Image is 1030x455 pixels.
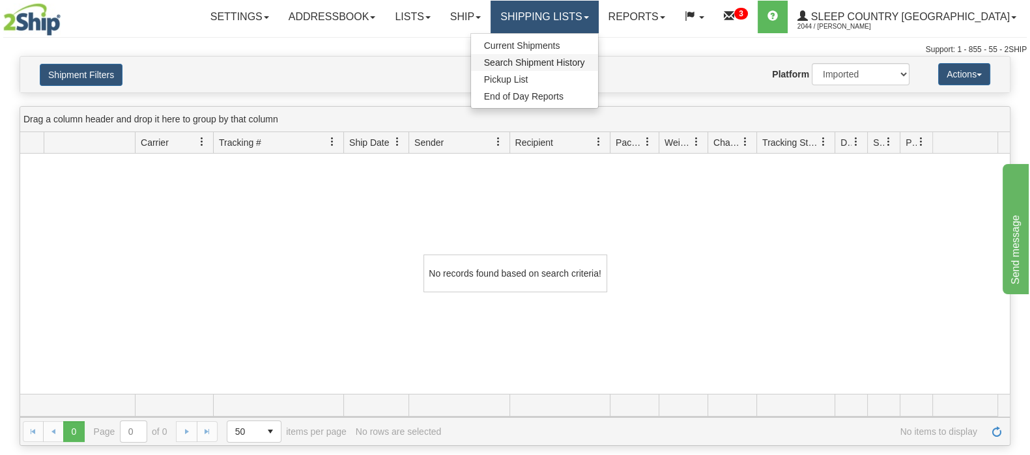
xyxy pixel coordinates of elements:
[685,131,708,153] a: Weight filter column settings
[414,136,444,149] span: Sender
[484,91,564,102] span: End of Day Reports
[986,421,1007,442] a: Refresh
[845,131,867,153] a: Delivery Status filter column settings
[450,426,977,437] span: No items to display
[484,74,528,85] span: Pickup List
[910,131,932,153] a: Pickup Status filter column settings
[788,1,1026,33] a: Sleep Country [GEOGRAPHIC_DATA] 2044 / [PERSON_NAME]
[637,131,659,153] a: Packages filter column settings
[873,136,884,149] span: Shipment Issues
[471,88,598,105] a: End of Day Reports
[321,131,343,153] a: Tracking # filter column settings
[484,40,560,51] span: Current Shipments
[227,421,347,443] span: items per page
[440,1,491,33] a: Ship
[191,131,213,153] a: Carrier filter column settings
[665,136,692,149] span: Weight
[356,426,442,437] div: No rows are selected
[734,8,748,20] sup: 3
[1000,161,1029,294] iframe: chat widget
[878,131,900,153] a: Shipment Issues filter column settings
[63,421,84,442] span: Page 0
[491,1,598,33] a: Shipping lists
[762,136,819,149] span: Tracking Status
[616,136,643,149] span: Packages
[349,136,389,149] span: Ship Date
[487,131,509,153] a: Sender filter column settings
[840,136,851,149] span: Delivery Status
[3,44,1027,55] div: Support: 1 - 855 - 55 - 2SHIP
[471,71,598,88] a: Pickup List
[3,3,61,36] img: logo2044.jpg
[713,136,741,149] span: Charge
[906,136,917,149] span: Pickup Status
[797,20,895,33] span: 2044 / [PERSON_NAME]
[471,54,598,71] a: Search Shipment History
[423,255,607,292] div: No records found based on search criteria!
[471,37,598,54] a: Current Shipments
[938,63,990,85] button: Actions
[734,131,756,153] a: Charge filter column settings
[219,136,261,149] span: Tracking #
[235,425,252,438] span: 50
[588,131,610,153] a: Recipient filter column settings
[201,1,279,33] a: Settings
[772,68,809,81] label: Platform
[599,1,675,33] a: Reports
[385,1,440,33] a: Lists
[808,11,1010,22] span: Sleep Country [GEOGRAPHIC_DATA]
[10,8,121,23] div: Send message
[386,131,408,153] a: Ship Date filter column settings
[484,57,585,68] span: Search Shipment History
[714,1,758,33] a: 3
[812,131,835,153] a: Tracking Status filter column settings
[227,421,281,443] span: Page sizes drop down
[94,421,167,443] span: Page of 0
[20,107,1010,132] div: grid grouping header
[40,64,122,86] button: Shipment Filters
[260,421,281,442] span: select
[141,136,169,149] span: Carrier
[279,1,386,33] a: Addressbook
[515,136,553,149] span: Recipient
